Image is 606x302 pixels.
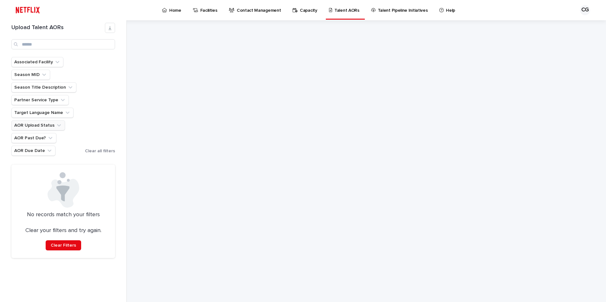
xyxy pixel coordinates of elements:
button: Clear Filters [46,240,81,250]
button: Target Language Name [11,108,74,118]
button: Clear all filters [82,146,115,156]
button: Associated Facility [11,57,63,67]
p: No records match your filters [19,211,107,218]
input: Search [11,39,115,49]
button: Partner Service Type [11,95,69,105]
div: CG [580,5,590,15]
span: Clear all filters [85,149,115,153]
img: ifQbXi3ZQGMSEF7WDB7W [13,4,43,16]
span: Clear Filters [51,243,76,248]
button: AOR Due Date [11,146,55,156]
h1: Upload Talent AORs [11,24,105,31]
button: AOR Past Due? [11,133,56,143]
button: Season Title Description [11,82,76,92]
p: Clear your filters and try again. [25,227,101,234]
button: AOR Upload Status [11,120,65,130]
button: Season MID [11,70,50,80]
